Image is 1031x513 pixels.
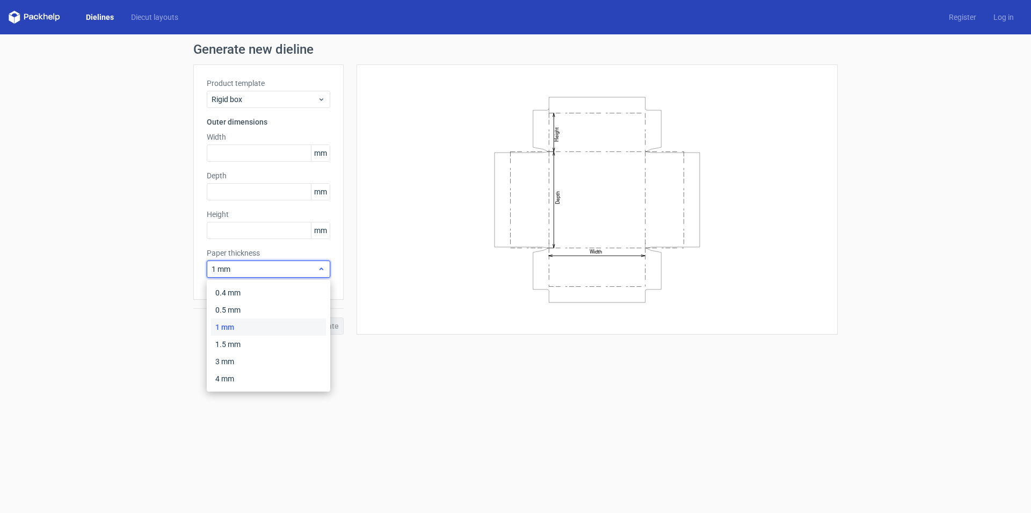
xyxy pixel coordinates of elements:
[211,319,326,336] div: 1 mm
[311,184,330,200] span: mm
[193,43,838,56] h1: Generate new dieline
[211,301,326,319] div: 0.5 mm
[211,353,326,370] div: 3 mm
[207,209,330,220] label: Height
[207,78,330,89] label: Product template
[211,336,326,353] div: 1.5 mm
[212,264,317,274] span: 1 mm
[122,12,187,23] a: Diecut layouts
[590,249,602,255] text: Width
[207,248,330,258] label: Paper thickness
[77,12,122,23] a: Dielines
[211,284,326,301] div: 0.4 mm
[985,12,1022,23] a: Log in
[311,145,330,161] span: mm
[554,127,560,141] text: Height
[207,132,330,142] label: Width
[207,117,330,127] h3: Outer dimensions
[211,370,326,387] div: 4 mm
[555,191,561,204] text: Depth
[207,170,330,181] label: Depth
[940,12,985,23] a: Register
[212,94,317,105] span: Rigid box
[311,222,330,239] span: mm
